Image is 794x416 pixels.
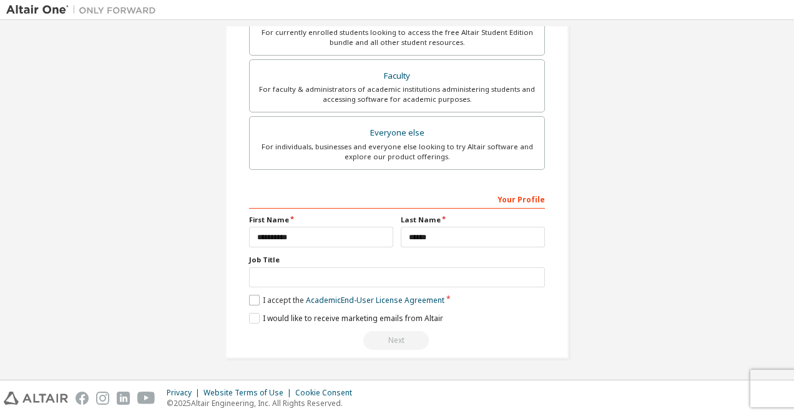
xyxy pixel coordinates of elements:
[249,313,443,324] label: I would like to receive marketing emails from Altair
[257,84,537,104] div: For faculty & administrators of academic institutions administering students and accessing softwa...
[96,392,109,405] img: instagram.svg
[249,331,545,350] div: Read and acccept EULA to continue
[257,67,537,85] div: Faculty
[295,388,360,398] div: Cookie Consent
[249,295,444,305] label: I accept the
[76,392,89,405] img: facebook.svg
[257,124,537,142] div: Everyone else
[401,215,545,225] label: Last Name
[249,255,545,265] label: Job Title
[306,295,444,305] a: Academic End-User License Agreement
[257,142,537,162] div: For individuals, businesses and everyone else looking to try Altair software and explore our prod...
[4,392,68,405] img: altair_logo.svg
[6,4,162,16] img: Altair One
[257,27,537,47] div: For currently enrolled students looking to access the free Altair Student Edition bundle and all ...
[117,392,130,405] img: linkedin.svg
[167,398,360,409] p: © 2025 Altair Engineering, Inc. All Rights Reserved.
[203,388,295,398] div: Website Terms of Use
[249,189,545,209] div: Your Profile
[249,215,393,225] label: First Name
[137,392,155,405] img: youtube.svg
[167,388,203,398] div: Privacy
